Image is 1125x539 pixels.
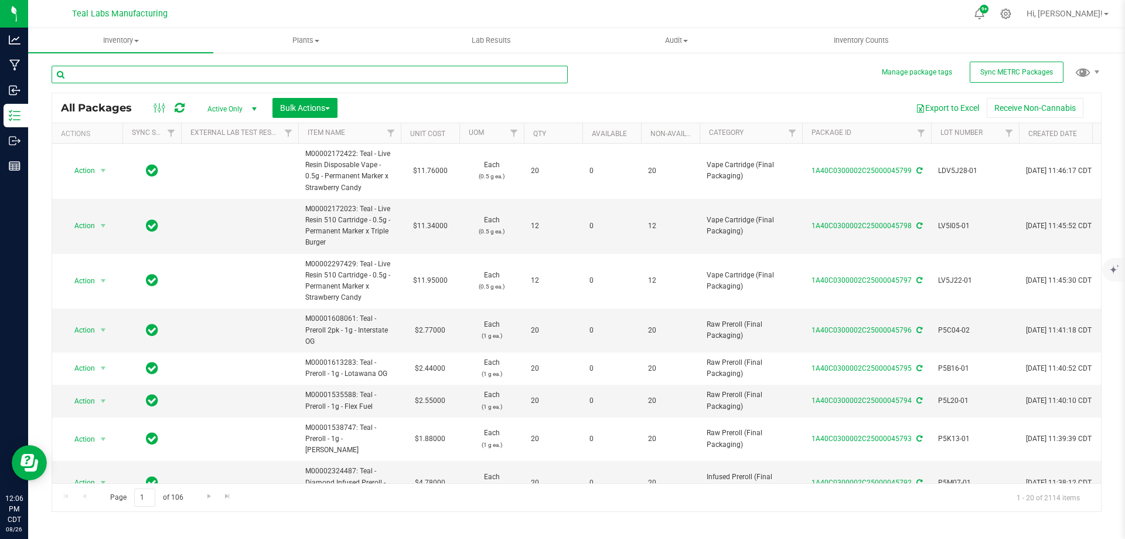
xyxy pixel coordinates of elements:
[134,489,155,507] input: 1
[589,433,634,445] span: 0
[648,325,693,336] span: 20
[64,218,96,234] span: Action
[28,35,213,46] span: Inventory
[915,435,922,443] span: Sync from Compliance System
[12,445,47,480] iframe: Resource center
[818,35,905,46] span: Inventory Counts
[466,357,517,379] span: Each
[9,84,21,96] inline-svg: Inbound
[132,128,177,137] a: Sync Status
[1026,363,1092,374] span: [DATE] 11:40:52 CDT
[812,128,851,137] a: Package ID
[709,128,744,137] a: Category
[401,385,459,417] td: $2.55000
[1026,325,1092,336] span: [DATE] 11:41:18 CDT
[1026,165,1092,177] span: [DATE] 11:46:17 CDT
[915,222,922,230] span: Sync from Compliance System
[9,59,21,71] inline-svg: Manufacturing
[812,479,912,487] a: 1A40C0300002C25000045792
[466,472,517,494] span: Each
[72,9,168,19] span: Teal Labs Manufacturing
[938,275,1012,286] span: LV5J22-01
[401,309,459,352] td: $2.77000
[915,276,922,284] span: Sync from Compliance System
[401,461,459,505] td: $4.78000
[648,275,693,286] span: 12
[812,276,912,284] a: 1A40C0300002C25000045797
[504,123,524,143] a: Filter
[146,322,158,338] span: In Sync
[64,393,96,409] span: Action
[1026,395,1092,406] span: [DATE] 11:40:10 CDT
[980,68,1053,76] span: Sync METRC Packages
[64,322,96,338] span: Action
[648,433,693,445] span: 20
[9,34,21,46] inline-svg: Analytics
[28,28,213,53] a: Inventory
[1027,9,1103,18] span: Hi, [PERSON_NAME]!
[987,98,1083,118] button: Receive Non-Cannabis
[531,275,575,286] span: 12
[707,472,795,494] span: Infused Preroll (Final Packaging)
[812,222,912,230] a: 1A40C0300002C25000045798
[707,357,795,379] span: Raw Preroll (Final Packaging)
[305,204,394,249] span: M00002172023: Teal - Live Resin 510 Cartridge - 0.5g - Permanent Marker x Triple Burger
[456,35,527,46] span: Lab Results
[915,167,922,175] span: Sync from Compliance System
[96,322,111,338] span: select
[469,128,484,137] a: UOM
[61,130,118,138] div: Actions
[589,363,634,374] span: 0
[466,160,517,182] span: Each
[162,123,181,143] a: Filter
[531,165,575,177] span: 20
[219,489,236,504] a: Go to the last page
[381,123,401,143] a: Filter
[1028,130,1077,138] a: Created Date
[100,489,193,507] span: Page of 106
[64,273,96,289] span: Action
[531,433,575,445] span: 20
[9,160,21,172] inline-svg: Reports
[531,363,575,374] span: 20
[96,474,111,491] span: select
[648,221,693,232] span: 12
[466,215,517,237] span: Each
[305,259,394,304] span: M00002297429: Teal - Live Resin 510 Cartridge - 0.5g - Permanent Marker x Strawberry Candy
[940,128,983,137] a: Lot Number
[64,360,96,377] span: Action
[305,313,394,347] span: M00001608061: Teal - Preroll 2pk - 1g - Interstate OG
[1007,489,1089,506] span: 1 - 20 of 2114 items
[401,352,459,385] td: $2.44000
[9,110,21,121] inline-svg: Inventory
[305,422,394,456] span: M00001538747: Teal - Preroll - 1g - [PERSON_NAME]
[52,66,568,83] input: Search Package ID, Item Name, SKU, Lot or Part Number...
[1026,477,1092,489] span: [DATE] 11:38:12 CDT
[707,428,795,450] span: Raw Preroll (Final Packaging)
[410,130,445,138] a: Unit Cost
[648,395,693,406] span: 20
[466,401,517,412] p: (1 g ea.)
[305,466,394,500] span: M00002324487: Teal - Diamond Infused Preroll - 1g - Wedding Pie
[812,364,912,372] a: 1A40C0300002C25000045795
[584,28,769,53] a: Audit
[96,393,111,409] span: select
[146,272,158,289] span: In Sync
[707,160,795,182] span: Vape Cartridge (Final Packaging)
[213,28,398,53] a: Plants
[915,479,922,487] span: Sync from Compliance System
[812,167,912,175] a: 1A40C0300002C25000045799
[1026,433,1092,445] span: [DATE] 11:39:39 CDT
[279,123,298,143] a: Filter
[908,98,987,118] button: Export to Excel
[812,396,912,405] a: 1A40C0300002C25000045794
[938,433,1012,445] span: P5K13-01
[589,395,634,406] span: 0
[531,477,575,489] span: 20
[466,389,517,412] span: Each
[146,360,158,377] span: In Sync
[9,135,21,147] inline-svg: Outbound
[707,215,795,237] span: Vape Cartridge (Final Packaging)
[938,395,1012,406] span: P5L20-01
[938,325,1012,336] span: P5C04-02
